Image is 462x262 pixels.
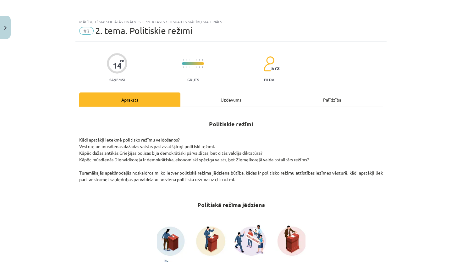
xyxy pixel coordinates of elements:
p: Grūts [187,77,199,82]
img: icon-short-line-57e1e144782c952c97e751825c79c345078a6d821885a25fce030b3d8c18986b.svg [186,66,187,68]
img: icon-short-line-57e1e144782c952c97e751825c79c345078a6d821885a25fce030b3d8c18986b.svg [196,59,196,61]
img: icon-short-line-57e1e144782c952c97e751825c79c345078a6d821885a25fce030b3d8c18986b.svg [183,66,184,68]
div: 14 [113,61,122,70]
p: pilda [264,77,274,82]
div: Apraksts [79,92,180,107]
p: Kādi apstākļi ietekmē politisko režīmu veidošanos? Vēsturē un mūsdienās dažādās valstīs pastāv at... [79,137,383,183]
div: Mācību tēma: Sociālās zinātnes i - 11. klases 1. ieskaites mācību materiāls [79,20,383,24]
img: icon-short-line-57e1e144782c952c97e751825c79c345078a6d821885a25fce030b3d8c18986b.svg [183,59,184,61]
strong: Politiskie režīmi [209,120,253,127]
span: #3 [79,27,94,35]
img: icon-short-line-57e1e144782c952c97e751825c79c345078a6d821885a25fce030b3d8c18986b.svg [196,66,196,68]
p: Saņemsi [107,77,127,82]
strong: Politiskā režīma jēdziens [197,201,265,208]
img: students-c634bb4e5e11cddfef0936a35e636f08e4e9abd3cc4e673bd6f9a4125e45ecb1.svg [263,56,274,72]
img: icon-short-line-57e1e144782c952c97e751825c79c345078a6d821885a25fce030b3d8c18986b.svg [186,59,187,61]
div: Uzdevums [180,92,282,107]
img: icon-short-line-57e1e144782c952c97e751825c79c345078a6d821885a25fce030b3d8c18986b.svg [199,66,200,68]
img: icon-short-line-57e1e144782c952c97e751825c79c345078a6d821885a25fce030b3d8c18986b.svg [202,59,203,61]
span: 572 [271,65,280,71]
span: 2. tēma. Politiskie režīmi [95,25,193,36]
img: icon-close-lesson-0947bae3869378f0d4975bcd49f059093ad1ed9edebbc8119c70593378902aed.svg [4,26,7,30]
span: XP [120,59,124,63]
img: icon-short-line-57e1e144782c952c97e751825c79c345078a6d821885a25fce030b3d8c18986b.svg [202,66,203,68]
img: icon-short-line-57e1e144782c952c97e751825c79c345078a6d821885a25fce030b3d8c18986b.svg [199,59,200,61]
div: Palīdzība [282,92,383,107]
